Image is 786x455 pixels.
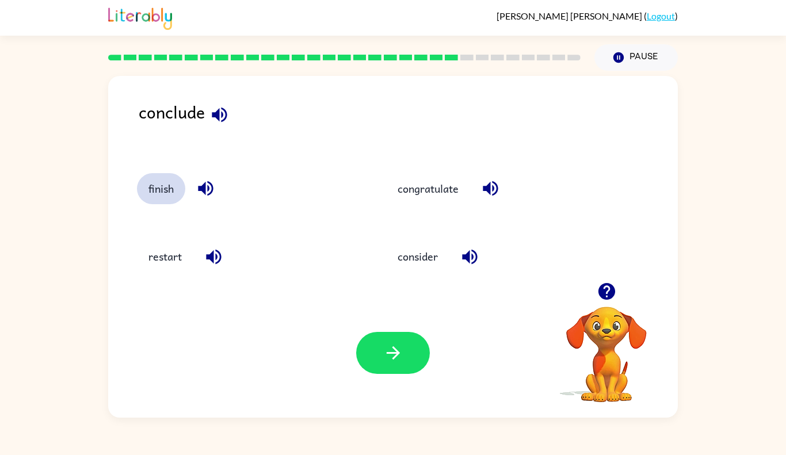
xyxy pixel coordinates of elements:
button: consider [386,241,449,272]
button: Pause [594,44,678,71]
video: Your browser must support playing .mp4 files to use Literably. Please try using another browser. [549,289,664,404]
div: conclude [139,99,678,150]
button: restart [137,241,193,272]
button: congratulate [386,173,470,204]
button: finish [137,173,185,204]
div: ( ) [497,10,678,21]
span: [PERSON_NAME] [PERSON_NAME] [497,10,644,21]
a: Logout [647,10,675,21]
img: Literably [108,5,172,30]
